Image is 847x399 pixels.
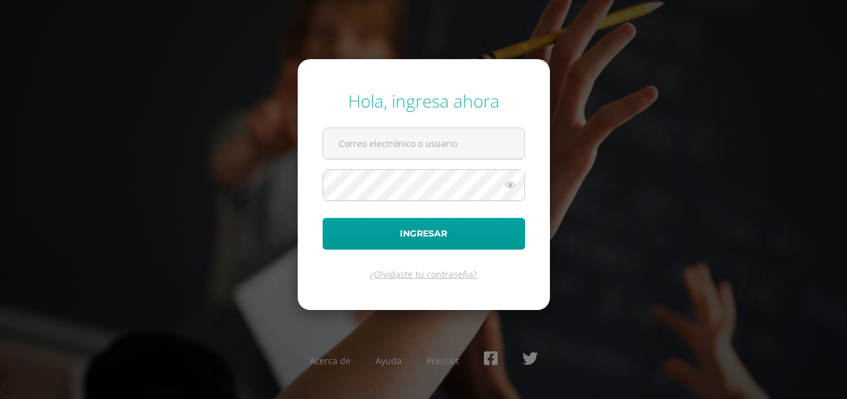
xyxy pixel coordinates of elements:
[376,355,402,367] a: Ayuda
[310,355,351,367] a: Acerca de
[370,268,477,280] a: ¿Olvidaste tu contraseña?
[323,128,524,159] input: Correo electrónico o usuario
[427,355,459,367] a: Presskit
[323,89,525,113] div: Hola, ingresa ahora
[323,218,525,250] button: Ingresar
